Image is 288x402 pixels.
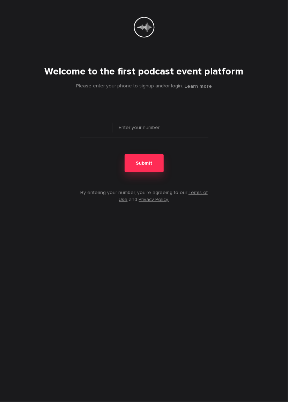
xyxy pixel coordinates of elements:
[19,82,270,90] div: Please enter your phone to signup and/or login.
[139,196,169,202] a: Privacy Policy.
[19,66,270,77] h1: Welcome to the first podcast event platform
[136,160,152,167] span: Submit
[184,83,212,90] button: Learn more
[119,189,208,202] a: Terms of Use
[80,123,208,137] input: Enter your number
[125,154,164,172] button: Submit
[80,189,208,203] footer: By entering your number, you’re agreeing to our and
